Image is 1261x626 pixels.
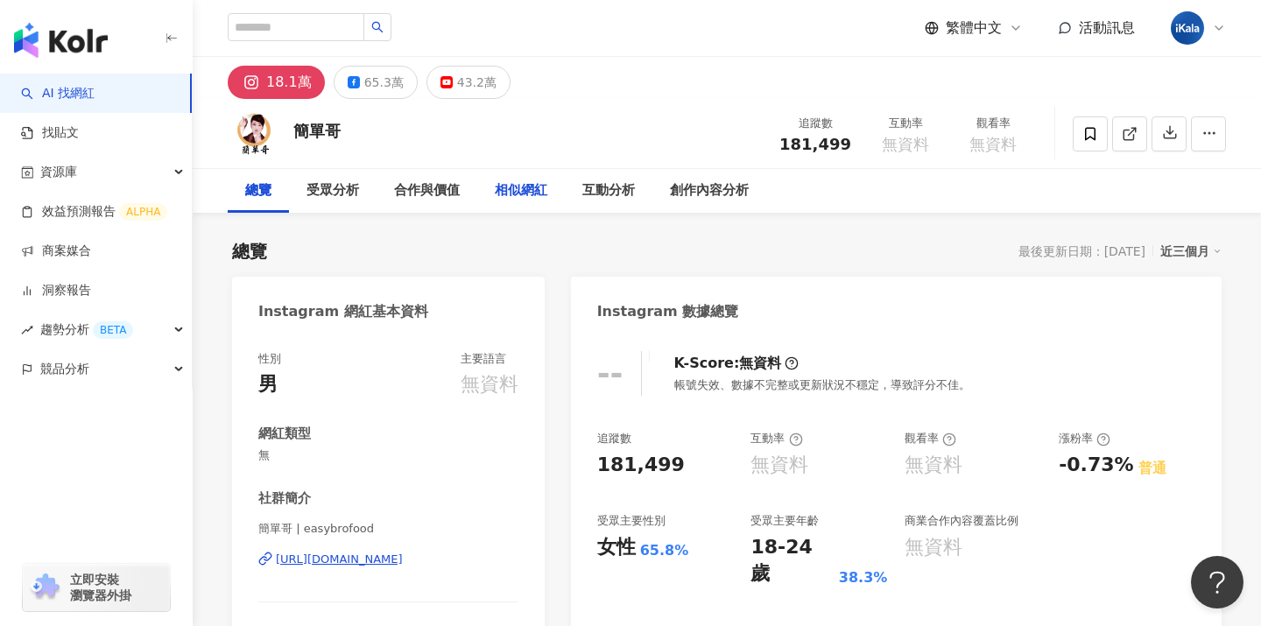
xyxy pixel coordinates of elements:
[40,152,77,192] span: 資源庫
[750,513,819,529] div: 受眾主要年齡
[21,85,95,102] a: searchAI 找網紅
[872,115,939,132] div: 互動率
[93,321,133,339] div: BETA
[258,302,428,321] div: Instagram 網紅基本資料
[882,136,929,153] span: 無資料
[258,521,518,537] span: 簡單哥 | easybrofood
[334,66,418,99] button: 65.3萬
[597,355,623,391] div: --
[21,203,167,221] a: 效益預測報告ALPHA
[779,135,851,153] span: 181,499
[905,431,956,447] div: 觀看率
[670,180,749,201] div: 創作內容分析
[1160,240,1222,263] div: 近三個月
[597,513,666,529] div: 受眾主要性別
[905,534,962,561] div: 無資料
[495,180,547,201] div: 相似網紅
[597,431,631,447] div: 追蹤數
[70,572,131,603] span: 立即安裝 瀏覽器外掛
[364,70,404,95] div: 65.3萬
[232,239,267,264] div: 總覽
[739,354,781,373] div: 無資料
[258,552,518,567] a: [URL][DOMAIN_NAME]
[750,431,802,447] div: 互動率
[245,180,271,201] div: 總覽
[21,243,91,260] a: 商案媒合
[258,447,518,463] span: 無
[258,425,311,443] div: 網紅類型
[779,115,851,132] div: 追蹤數
[674,377,970,393] div: 帳號失效、數據不完整或更新狀況不穩定，導致評分不佳。
[597,452,685,479] div: 181,499
[28,573,62,601] img: chrome extension
[597,534,636,561] div: 女性
[228,66,325,99] button: 18.1萬
[839,568,888,587] div: 38.3%
[228,108,280,160] img: KOL Avatar
[457,70,497,95] div: 43.2萬
[674,354,800,373] div: K-Score :
[40,310,133,349] span: 趨勢分析
[266,70,312,95] div: 18.1萬
[258,371,278,398] div: 男
[426,66,511,99] button: 43.2萬
[21,124,79,142] a: 找貼文
[640,541,689,560] div: 65.8%
[597,302,739,321] div: Instagram 數據總覽
[394,180,460,201] div: 合作與價值
[1191,556,1243,608] iframe: Help Scout Beacon - Open
[258,351,281,367] div: 性別
[40,349,89,389] span: 競品分析
[21,282,91,299] a: 洞察報告
[969,136,1017,153] span: 無資料
[306,180,359,201] div: 受眾分析
[1079,19,1135,36] span: 活動訊息
[905,452,962,479] div: 無資料
[750,452,808,479] div: 無資料
[1138,459,1166,478] div: 普通
[750,534,834,588] div: 18-24 歲
[14,23,108,58] img: logo
[1059,431,1110,447] div: 漲粉率
[905,513,1018,529] div: 商業合作內容覆蓋比例
[276,552,403,567] div: [URL][DOMAIN_NAME]
[1171,11,1204,45] img: cropped-ikala-app-icon-2.png
[582,180,635,201] div: 互動分析
[23,564,170,611] a: chrome extension立即安裝 瀏覽器外掛
[371,21,384,33] span: search
[461,371,518,398] div: 無資料
[960,115,1026,132] div: 觀看率
[21,324,33,336] span: rise
[258,489,311,508] div: 社群簡介
[1059,452,1133,479] div: -0.73%
[946,18,1002,38] span: 繁體中文
[1018,244,1145,258] div: 最後更新日期：[DATE]
[293,120,341,142] div: 簡單哥
[461,351,506,367] div: 主要語言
